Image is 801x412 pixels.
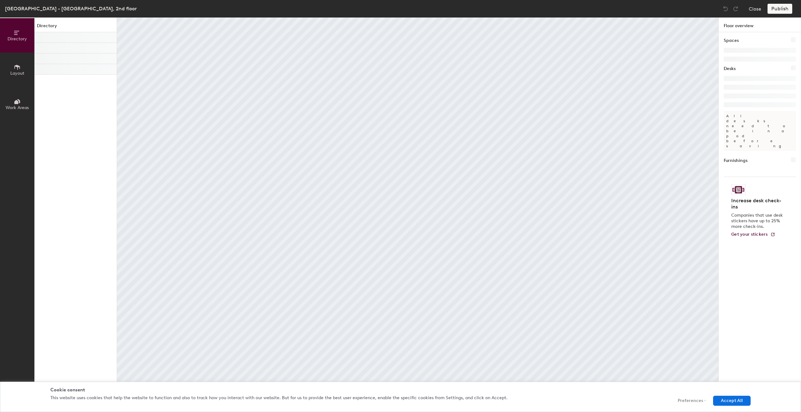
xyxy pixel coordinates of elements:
img: Undo [722,6,729,12]
h1: Spaces [724,37,739,44]
a: Get your stickers [731,232,775,237]
canvas: Map [117,18,718,412]
p: All desks need to be in a pod before saving [724,111,796,151]
h1: Furnishings [724,157,747,164]
h4: Increase desk check-ins [731,198,785,210]
div: Cookie consent [50,387,751,393]
div: [GEOGRAPHIC_DATA] - [GEOGRAPHIC_DATA], 2nd floor [5,5,137,13]
span: Directory [8,36,27,42]
button: Accept All [713,396,751,406]
img: Redo [732,6,739,12]
img: Sticker logo [731,184,746,195]
button: Preferences [670,396,708,406]
h1: Desks [724,65,736,72]
h1: Floor overview [719,18,801,32]
span: Work Areas [6,105,29,110]
span: Get your stickers [731,232,768,237]
button: Close [749,4,761,14]
span: Layout [10,71,24,76]
p: Companies that use desk stickers have up to 25% more check-ins. [731,213,785,229]
p: This website uses cookies that help the website to function and also to track how you interact wi... [50,394,508,401]
h1: Directory [34,23,117,32]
